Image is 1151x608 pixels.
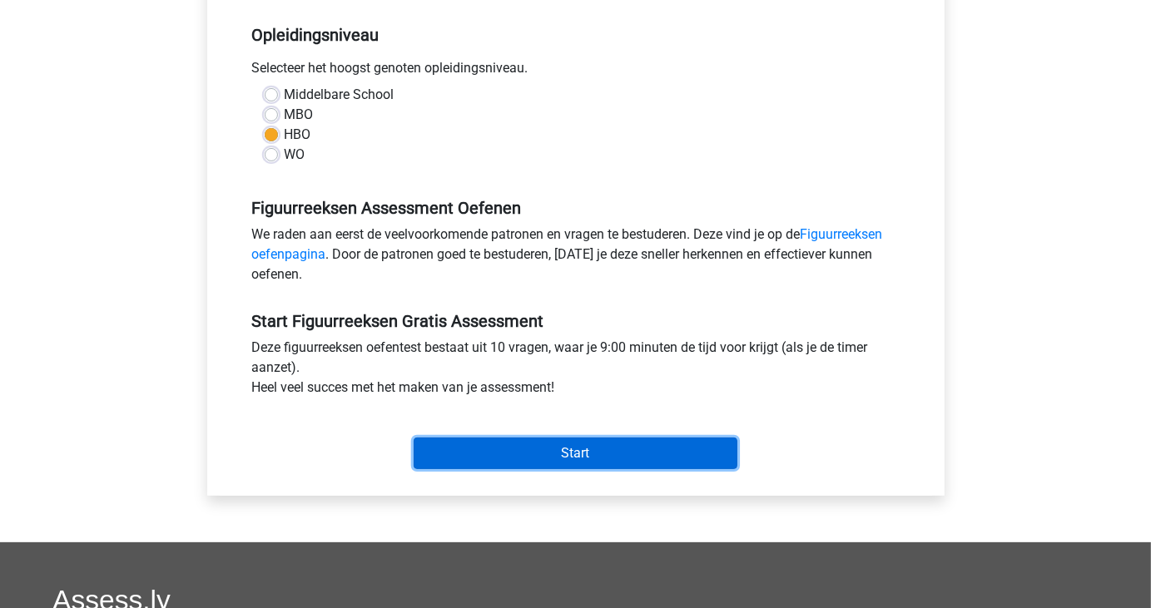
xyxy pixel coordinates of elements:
div: We raden aan eerst de veelvoorkomende patronen en vragen te bestuderen. Deze vind je op de . Door... [240,225,912,291]
input: Start [414,437,737,469]
h5: Opleidingsniveau [252,18,900,52]
label: Middelbare School [285,85,394,105]
label: WO [285,145,305,165]
h5: Start Figuurreeksen Gratis Assessment [252,311,900,331]
div: Deze figuurreeksen oefentest bestaat uit 10 vragen, waar je 9:00 minuten de tijd voor krijgt (als... [240,338,912,404]
label: HBO [285,125,311,145]
div: Selecteer het hoogst genoten opleidingsniveau. [240,58,912,85]
label: MBO [285,105,314,125]
h5: Figuurreeksen Assessment Oefenen [252,198,900,218]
